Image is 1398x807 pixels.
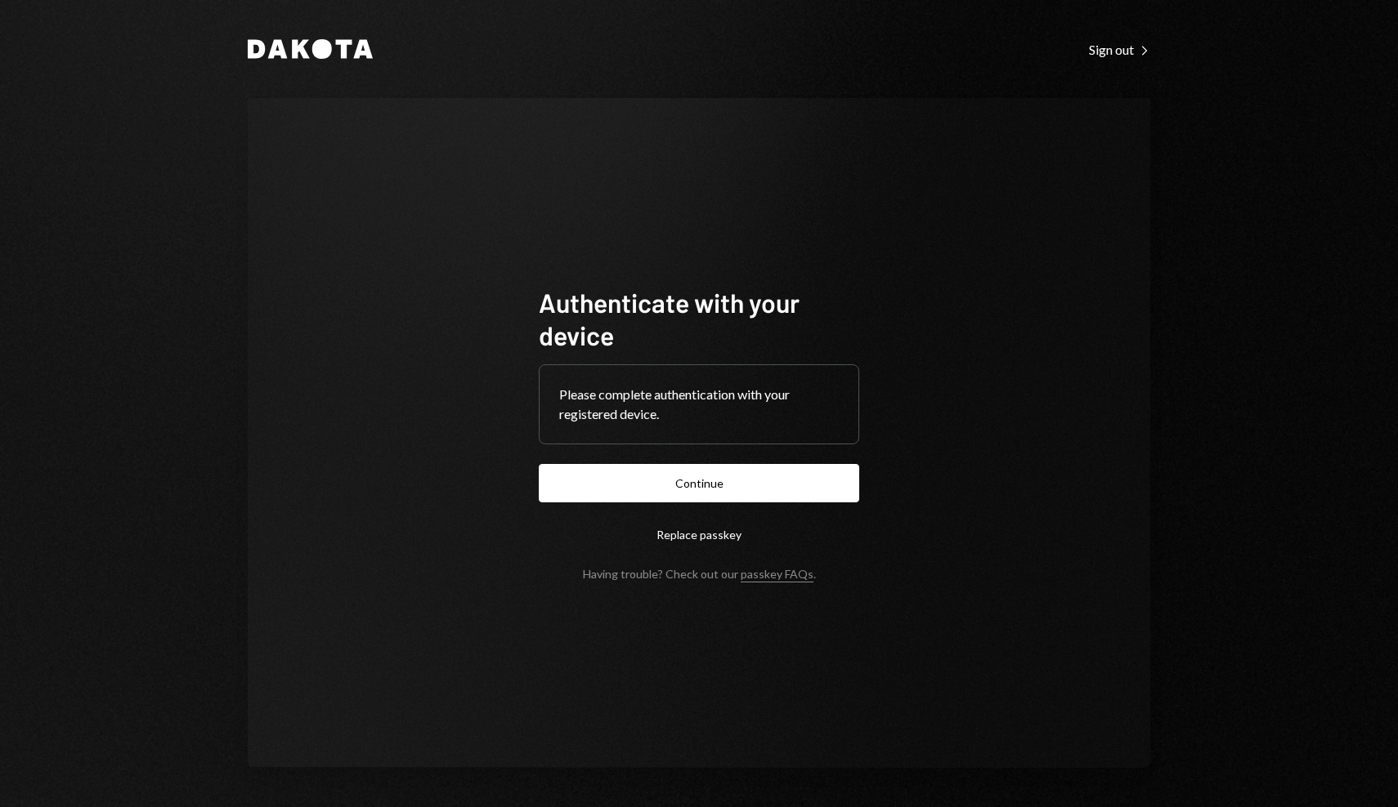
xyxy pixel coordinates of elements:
[559,385,839,424] div: Please complete authentication with your registered device.
[539,464,859,502] button: Continue
[1089,40,1150,58] a: Sign out
[583,567,816,581] div: Having trouble? Check out our .
[1089,42,1150,58] div: Sign out
[741,567,813,582] a: passkey FAQs
[539,515,859,554] button: Replace passkey
[539,286,859,351] h1: Authenticate with your device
